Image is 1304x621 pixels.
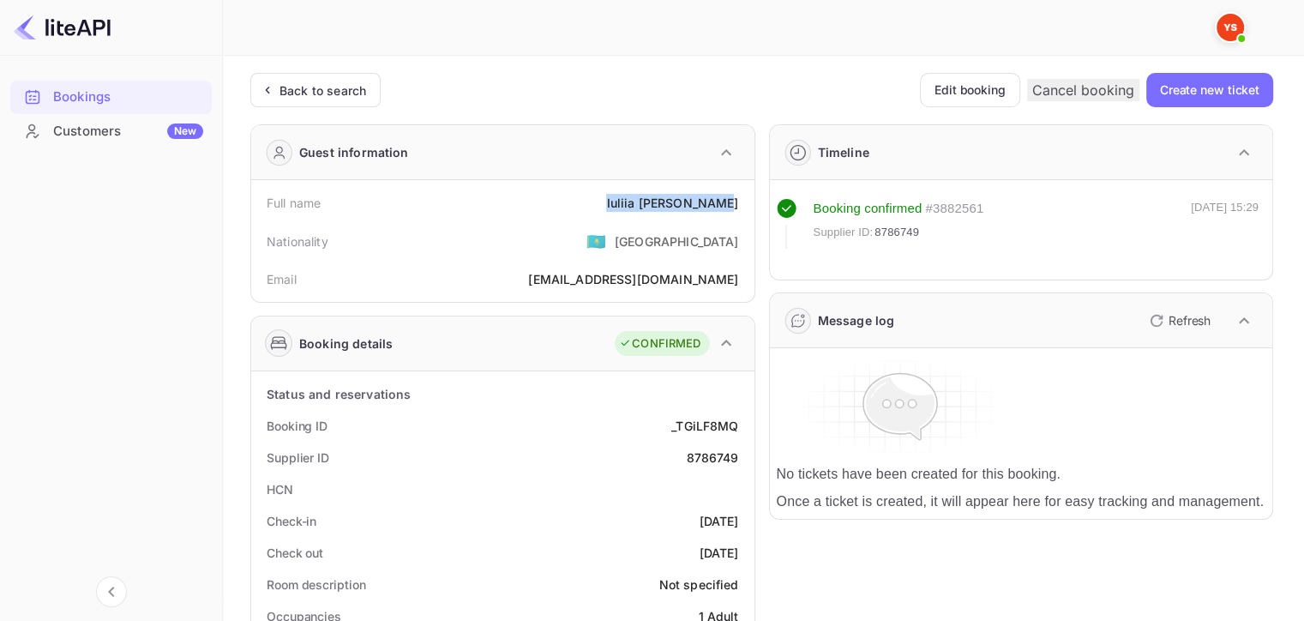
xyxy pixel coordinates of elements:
[267,544,323,562] div: Check out
[10,81,212,112] a: Bookings
[10,81,212,114] div: Bookings
[267,480,293,498] div: HCN
[818,311,895,329] div: Message log
[14,14,111,41] img: LiteAPI logo
[1217,14,1244,41] img: Yandex Support
[53,87,203,107] div: Bookings
[686,449,738,467] div: 8786749
[96,576,127,607] button: Collapse navigation
[586,226,606,256] span: United States
[606,194,738,212] div: Iuliia [PERSON_NAME]
[267,576,365,594] div: Room description
[299,335,393,353] div: Booking details
[700,544,739,562] div: [DATE]
[659,576,739,594] div: Not specified
[528,270,738,288] div: [EMAIL_ADDRESS][DOMAIN_NAME]
[1191,199,1259,249] div: [DATE] 15:29
[53,122,203,142] div: Customers
[818,143,869,161] div: Timeline
[167,124,203,139] div: New
[267,417,328,435] div: Booking ID
[671,417,738,435] div: _TGiLF8MQ
[615,232,739,250] div: [GEOGRAPHIC_DATA]
[814,199,922,219] div: Booking confirmed
[920,73,1020,107] button: Edit booking
[279,81,366,99] div: Back to search
[1027,79,1139,101] button: Cancel booking
[299,143,409,161] div: Guest information
[874,224,919,241] span: 8786749
[267,232,328,250] div: Nationality
[925,199,983,219] div: # 3882561
[777,491,1266,512] p: Once a ticket is created, it will appear here for easy tracking and management.
[1146,73,1273,107] button: Create new ticket
[267,194,321,212] div: Full name
[10,115,212,147] a: CustomersNew
[1169,311,1211,329] p: Refresh
[267,270,297,288] div: Email
[814,224,874,241] span: Supplier ID:
[619,335,700,353] div: CONFIRMED
[267,449,329,467] div: Supplier ID
[700,512,739,530] div: [DATE]
[777,464,1266,485] p: No tickets have been created for this booking.
[267,385,411,403] div: Status and reservations
[10,115,212,148] div: CustomersNew
[267,512,316,530] div: Check-in
[1139,307,1217,335] button: Refresh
